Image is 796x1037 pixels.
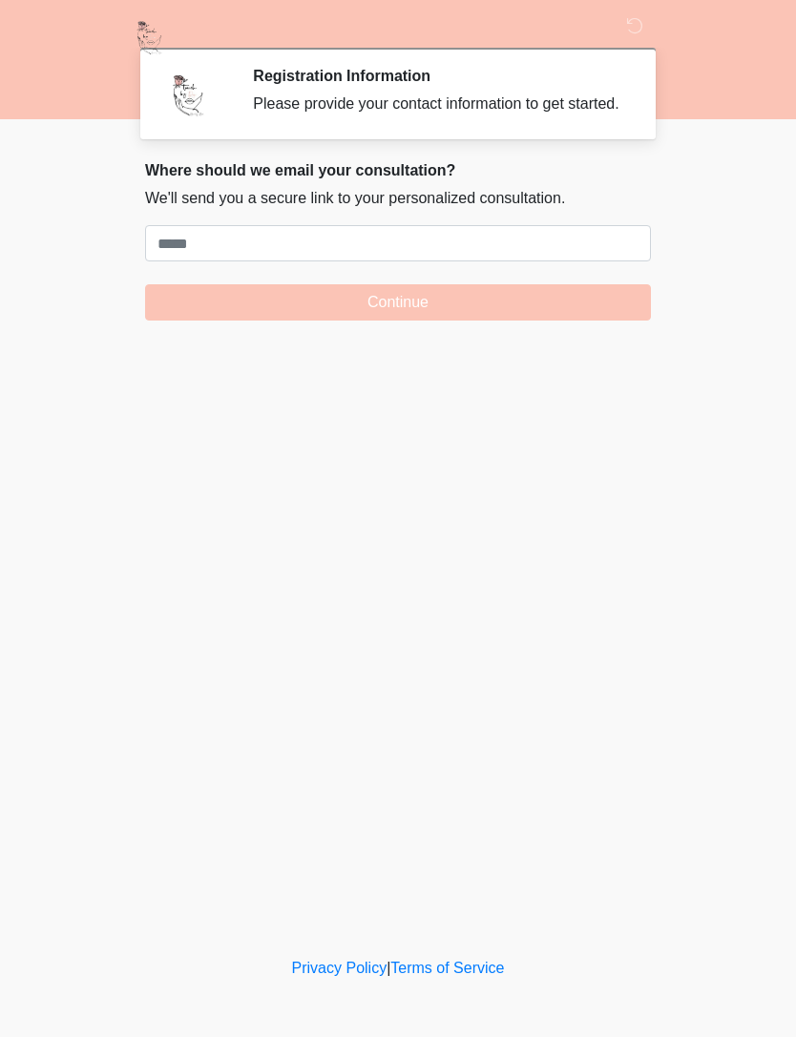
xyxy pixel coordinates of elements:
[253,93,622,115] div: Please provide your contact information to get started.
[387,960,390,976] a: |
[292,960,388,976] a: Privacy Policy
[159,67,217,124] img: Agent Avatar
[145,284,651,321] button: Continue
[145,187,651,210] p: We'll send you a secure link to your personalized consultation.
[390,960,504,976] a: Terms of Service
[145,161,651,179] h2: Where should we email your consultation?
[126,14,173,61] img: Touch by Rose Beauty Bar, LLC Logo
[253,67,622,85] h2: Registration Information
